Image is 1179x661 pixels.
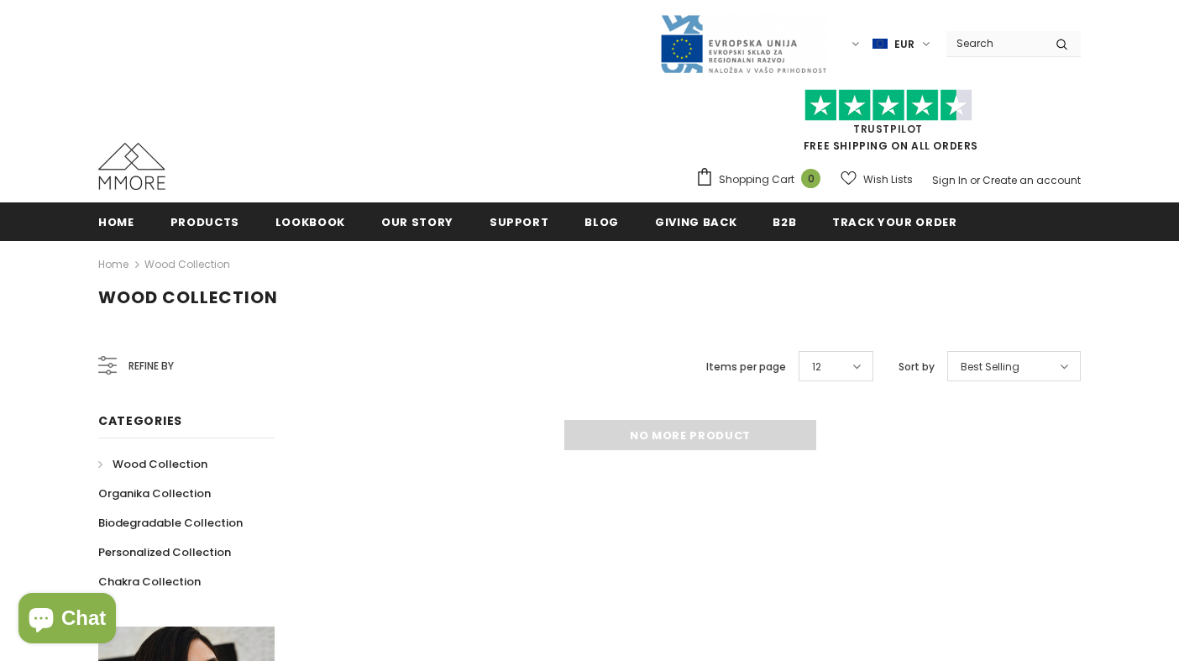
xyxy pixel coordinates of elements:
a: Track your order [832,202,956,240]
a: Organika Collection [98,479,211,508]
a: Trustpilot [853,122,923,136]
span: Organika Collection [98,485,211,501]
span: Refine by [128,357,174,375]
a: Blog [584,202,619,240]
span: Best Selling [961,359,1019,375]
a: Wood Collection [144,257,230,271]
a: Home [98,202,134,240]
span: Biodegradable Collection [98,515,243,531]
a: Shopping Cart 0 [695,167,829,192]
span: Wood Collection [98,286,278,309]
span: Chakra Collection [98,574,201,590]
span: Personalized Collection [98,544,231,560]
span: Giving back [655,214,736,230]
span: Our Story [381,214,453,230]
a: Sign In [932,173,967,187]
span: EUR [894,36,914,53]
span: Wish Lists [863,171,913,188]
span: support [490,214,549,230]
a: Giving back [655,202,736,240]
span: FREE SHIPPING ON ALL ORDERS [695,97,1081,153]
inbox-online-store-chat: Shopify online store chat [13,593,121,648]
a: Products [170,202,239,240]
span: Blog [584,214,619,230]
a: Our Story [381,202,453,240]
a: Personalized Collection [98,538,231,567]
img: MMORE Cases [98,143,165,190]
label: Sort by [899,359,935,375]
a: Create an account [982,173,1081,187]
span: 0 [801,169,820,188]
a: Wish Lists [841,165,913,194]
span: Track your order [832,214,956,230]
span: 12 [812,359,821,375]
span: Shopping Cart [719,171,794,188]
a: Chakra Collection [98,567,201,596]
span: Products [170,214,239,230]
a: Home [98,254,128,275]
label: Items per page [706,359,786,375]
span: Home [98,214,134,230]
a: Lookbook [275,202,345,240]
span: Lookbook [275,214,345,230]
span: Wood Collection [113,456,207,472]
img: Javni Razpis [659,13,827,75]
img: Trust Pilot Stars [804,89,972,122]
a: Wood Collection [98,449,207,479]
input: Search Site [946,31,1043,55]
a: Javni Razpis [659,36,827,50]
a: support [490,202,549,240]
a: Biodegradable Collection [98,508,243,538]
a: B2B [773,202,796,240]
span: B2B [773,214,796,230]
span: or [970,173,980,187]
span: Categories [98,412,182,429]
